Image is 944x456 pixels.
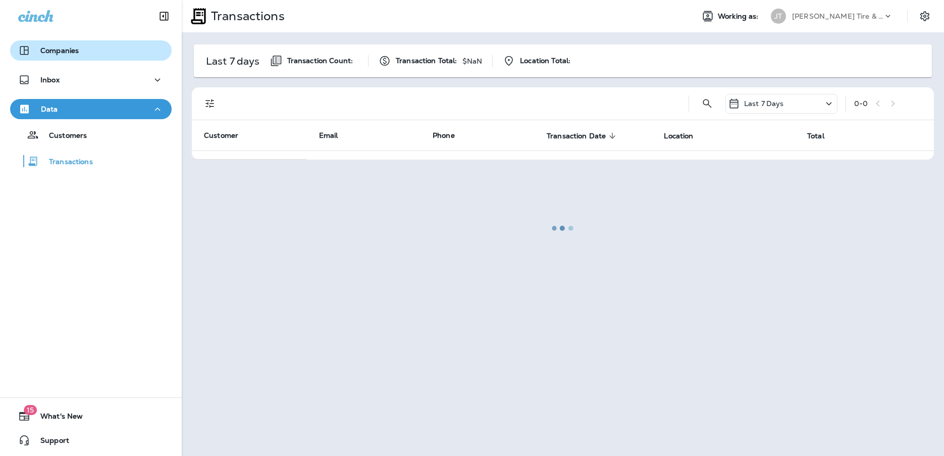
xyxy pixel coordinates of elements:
[39,158,93,167] p: Transactions
[40,76,60,84] p: Inbox
[10,70,172,90] button: Inbox
[39,131,87,141] p: Customers
[40,46,79,55] p: Companies
[10,150,172,172] button: Transactions
[30,436,69,448] span: Support
[150,6,178,26] button: Collapse Sidebar
[24,405,37,415] span: 15
[30,412,83,424] span: What's New
[10,406,172,426] button: 15What's New
[10,99,172,119] button: Data
[10,430,172,450] button: Support
[10,124,172,145] button: Customers
[10,40,172,61] button: Companies
[41,105,58,113] p: Data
